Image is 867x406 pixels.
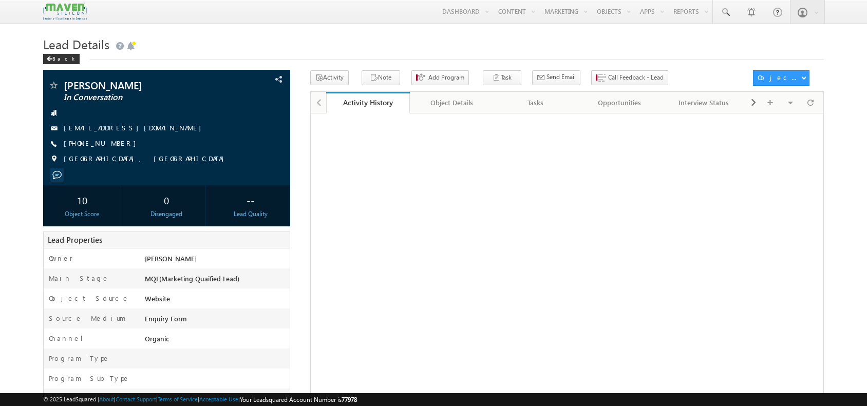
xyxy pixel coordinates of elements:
span: Lead Details [43,36,109,52]
div: Website [142,294,290,308]
button: Note [362,70,400,85]
a: About [99,396,114,402]
div: 0 [130,190,203,209]
span: [PERSON_NAME] [145,254,197,263]
div: Organic [142,334,290,348]
span: © 2025 LeadSquared | | | | | [43,395,357,404]
button: Send Email [532,70,580,85]
span: Lead Properties [48,235,102,245]
a: [EMAIL_ADDRESS][DOMAIN_NAME] [64,123,206,132]
span: [PERSON_NAME] [64,80,217,90]
div: Activity History [334,98,403,107]
span: In Conversation [64,92,217,103]
a: Tasks [494,92,578,113]
span: Call Feedback - Lead [608,73,664,82]
div: -- [215,190,287,209]
div: Back [43,54,80,64]
span: [GEOGRAPHIC_DATA], [GEOGRAPHIC_DATA] [64,154,229,164]
button: Add Program [411,70,469,85]
div: MQL(Marketing Quaified Lead) [142,274,290,288]
a: Activity History [326,92,410,113]
a: Object Details [410,92,494,113]
div: Opportunities [586,96,653,109]
div: Object Score [46,209,118,219]
img: Custom Logo [43,3,86,21]
label: Program SubType [49,374,130,383]
a: Terms of Service [158,396,198,402]
label: Program Type [49,354,110,363]
div: Interview Status [670,96,737,109]
div: Disengaged [130,209,203,219]
a: Acceptable Use [199,396,238,402]
button: Task [483,70,521,85]
label: Owner [49,254,73,263]
span: Add Program [428,73,464,82]
label: Object Source [49,294,129,303]
label: Channel [49,334,91,343]
a: Interview Status [662,92,746,113]
div: 10 [46,190,118,209]
a: Opportunities [578,92,662,113]
div: Object Actions [758,73,801,82]
button: Activity [310,70,349,85]
button: Object Actions [753,70,809,86]
span: 77978 [342,396,357,403]
label: Source Medium [49,314,126,323]
div: Enquiry Form [142,314,290,328]
span: [PHONE_NUMBER] [64,139,141,149]
div: Tasks [502,96,569,109]
div: Lead Quality [215,209,287,219]
div: Object Details [418,96,485,109]
span: Send Email [546,72,576,82]
a: Back [43,53,85,62]
button: Call Feedback - Lead [591,70,668,85]
a: Contact Support [116,396,156,402]
span: Your Leadsquared Account Number is [240,396,357,403]
label: Main Stage [49,274,109,283]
